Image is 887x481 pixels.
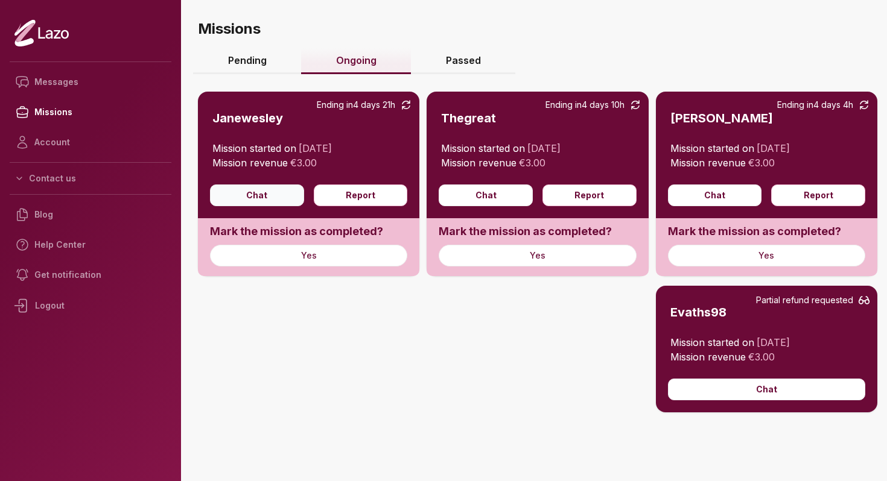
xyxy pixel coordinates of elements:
span: [DATE] [299,142,332,154]
span: € 3.00 [748,351,775,363]
a: Missions [10,97,171,127]
button: Report [314,184,408,206]
button: Yes [668,245,865,266]
span: [DATE] [757,142,790,154]
button: Report [771,184,865,206]
span: Mission started on [441,142,525,154]
a: Get notification [10,260,171,290]
a: Blog [10,200,171,230]
h3: Thegreat [441,110,496,127]
span: Mission started on [670,336,754,348]
span: [DATE] [757,336,790,348]
span: Mission started on [212,142,296,154]
span: Mission revenue [670,351,746,363]
a: Ongoing [301,48,411,74]
a: Pending [193,48,301,74]
span: Ending in 4 days 4h [777,99,853,111]
div: Logout [10,290,171,321]
button: Chat [439,184,533,206]
button: Contact us [10,168,171,189]
span: € 3.00 [519,157,545,169]
a: Help Center [10,230,171,260]
a: Messages [10,67,171,97]
a: Passed [411,48,515,74]
h1: Mark the mission as completed? [668,218,865,245]
span: Mission revenue [670,157,746,169]
div: Partial refund requested [756,293,870,307]
h3: Janewesley [212,110,283,127]
h3: [PERSON_NAME] [670,110,773,127]
span: Mission revenue [441,157,517,169]
span: Ending in 4 days 10h [545,99,625,111]
span: Mission started on [670,142,754,154]
button: Yes [210,245,407,266]
h1: Mark the mission as completed? [439,218,636,245]
button: Chat [668,379,865,400]
span: Mission revenue [212,157,288,169]
h3: Evaths98 [670,304,726,321]
a: Account [10,127,171,157]
button: Report [542,184,637,206]
span: Ending in 4 days 21h [317,99,395,111]
span: [DATE] [527,142,561,154]
button: Yes [439,245,636,266]
button: Chat [668,184,762,206]
span: € 3.00 [290,157,317,169]
span: € 3.00 [748,157,775,169]
button: Chat [210,184,304,206]
h1: Mark the mission as completed? [210,218,407,245]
